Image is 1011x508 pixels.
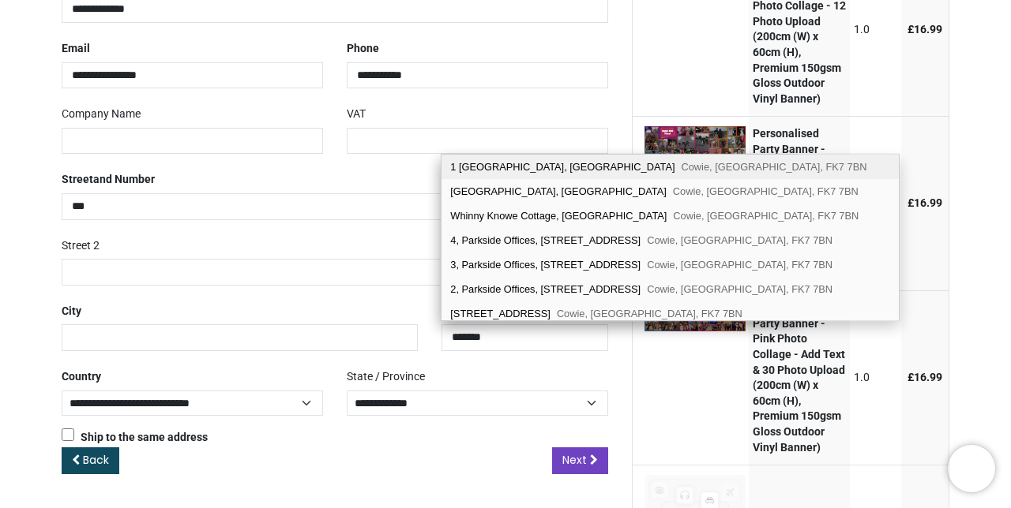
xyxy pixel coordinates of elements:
[347,35,379,62] label: Phone
[62,101,141,128] label: Company Name
[908,23,942,35] span: £
[442,277,898,301] div: 2, Parkside Offices, [STREET_ADDRESS]
[914,23,942,35] span: 16.99
[62,298,81,325] label: City
[442,155,898,321] div: address list
[442,204,898,228] div: Whinny Knowe Cottage, [GEOGRAPHIC_DATA]
[647,283,832,295] span: Cowie, [GEOGRAPHIC_DATA], FK7 7BN
[552,447,608,474] a: Next
[442,228,898,252] div: 4, Parkside Offices, [STREET_ADDRESS]
[647,234,832,246] span: Cowie, [GEOGRAPHIC_DATA], FK7 7BN
[673,185,859,197] span: Cowie, [GEOGRAPHIC_DATA], FK7 7BN
[645,126,746,156] img: 6eGTRVx6WqgAAAAASUVORK5CYII=
[62,166,155,193] label: Street
[673,210,859,222] span: Cowie, [GEOGRAPHIC_DATA], FK7 7BN
[948,445,995,492] iframe: Brevo live chat
[62,233,100,260] label: Street 2
[62,35,90,62] label: Email
[914,371,942,383] span: 16.99
[908,196,942,209] span: £
[557,308,742,319] span: Cowie, [GEOGRAPHIC_DATA], FK7 7BN
[347,101,366,128] label: VAT
[682,161,867,173] span: Cowie, [GEOGRAPHIC_DATA], FK7 7BN
[854,22,897,38] div: 1.0
[908,371,942,383] span: £
[83,452,109,468] span: Back
[753,301,845,453] strong: Personalised Party Banner - Pink Photo Collage - Add Text & 30 Photo Upload (200cm (W) x 60cm (H)...
[93,173,155,185] span: and Number
[347,364,425,390] label: State / Province
[442,301,898,326] div: [STREET_ADDRESS]
[753,127,841,278] strong: Personalised Party Banner - Pink Photo Collage - Custom Text & 25 Photo Upload (200cm (W) x 60cm ...
[62,447,119,474] a: Back
[62,428,74,441] input: Ship to the same address
[914,196,942,209] span: 16.99
[442,179,898,204] div: [GEOGRAPHIC_DATA], [GEOGRAPHIC_DATA]
[562,452,587,468] span: Next
[854,370,897,386] div: 1.0
[647,259,832,271] span: Cowie, [GEOGRAPHIC_DATA], FK7 7BN
[442,252,898,277] div: 3, Parkside Offices, [STREET_ADDRESS]
[62,428,208,446] label: Ship to the same address
[62,364,101,390] label: Country
[442,155,898,179] div: 1 [GEOGRAPHIC_DATA], [GEOGRAPHIC_DATA]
